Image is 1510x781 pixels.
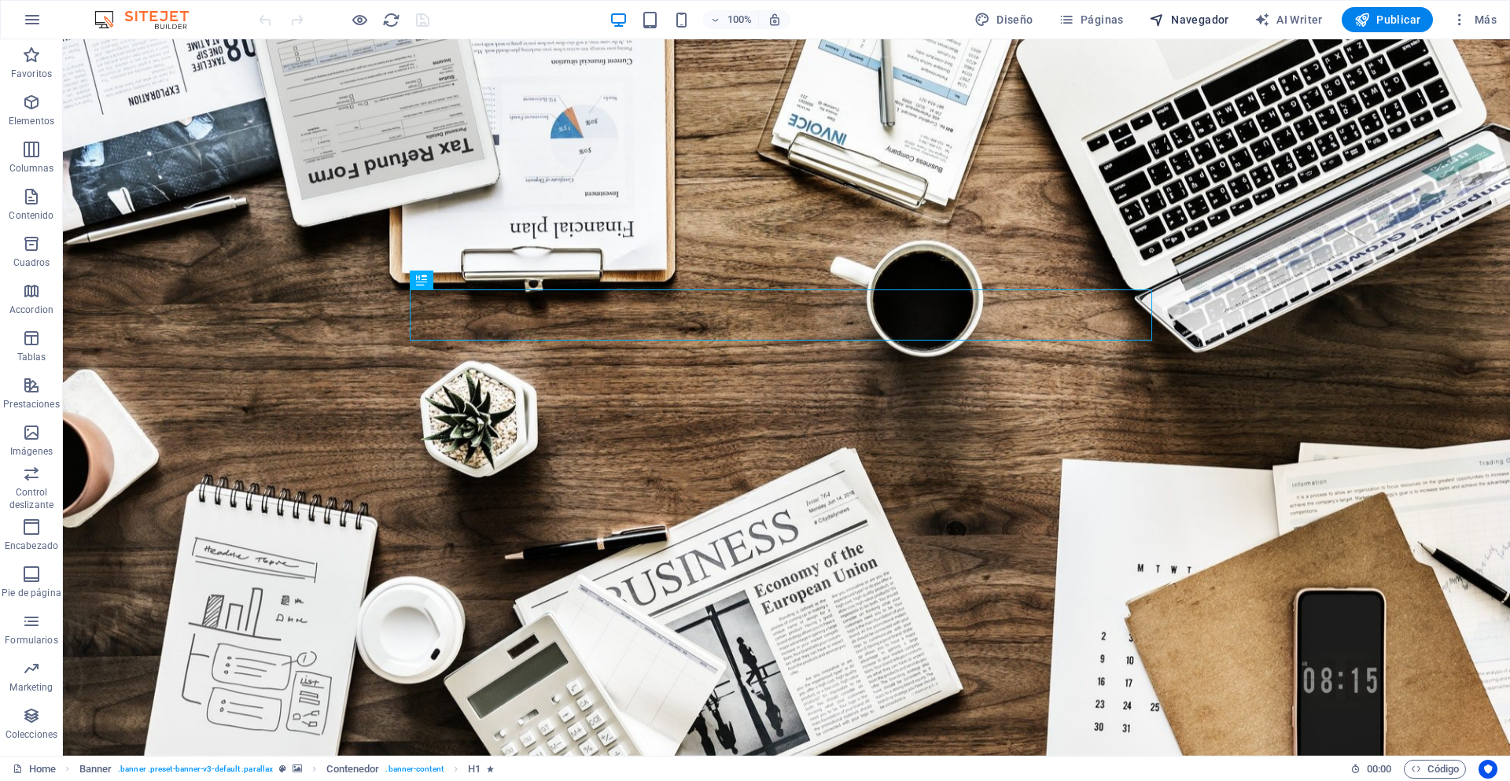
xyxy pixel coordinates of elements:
button: Más [1446,7,1503,32]
h6: 100% [727,10,752,29]
p: Columnas [9,162,54,175]
p: Elementos [9,115,54,127]
span: AI Writer [1254,12,1323,28]
p: Pie de página [2,587,61,599]
i: Al redimensionar, ajustar el nivel de zoom automáticamente para ajustarse al dispositivo elegido. [768,13,782,27]
span: Páginas [1059,12,1124,28]
span: Haz clic para seleccionar y doble clic para editar [468,760,481,779]
button: 100% [703,10,759,29]
i: Volver a cargar página [382,11,400,29]
p: Encabezado [5,540,58,552]
span: Diseño [974,12,1033,28]
p: Imágenes [10,445,53,458]
p: Marketing [9,681,53,694]
a: Haz clic para cancelar la selección y doble clic para abrir páginas [13,760,56,779]
button: Código [1404,760,1466,779]
span: . banner .preset-banner-v3-default .parallax [118,760,273,779]
p: Colecciones [6,728,57,741]
p: Accordion [9,304,53,316]
span: : [1378,763,1380,775]
button: Haz clic para salir del modo de previsualización y seguir editando [350,10,369,29]
span: 00 00 [1367,760,1391,779]
span: Haz clic para seleccionar y doble clic para editar [326,760,379,779]
button: Publicar [1342,7,1434,32]
span: Más [1452,12,1497,28]
p: Favoritos [11,68,52,80]
button: reload [381,10,400,29]
i: El elemento contiene una animación [487,764,494,773]
button: AI Writer [1248,7,1329,32]
span: Código [1411,760,1459,779]
span: Navegador [1149,12,1229,28]
h6: Tiempo de la sesión [1350,760,1392,779]
p: Formularios [5,634,57,647]
img: Editor Logo [90,10,208,29]
p: Cuadros [13,256,50,269]
p: Prestaciones [3,398,59,411]
i: Este elemento contiene un fondo [293,764,302,773]
button: Diseño [968,7,1040,32]
p: Tablas [17,351,46,363]
div: Diseño (Ctrl+Alt+Y) [968,7,1040,32]
span: . banner-content [385,760,443,779]
button: Navegador [1143,7,1236,32]
button: Usercentrics [1479,760,1497,779]
span: Haz clic para seleccionar y doble clic para editar [79,760,112,779]
button: Páginas [1052,7,1130,32]
nav: breadcrumb [79,760,495,779]
i: Este elemento es un preajuste personalizable [279,764,286,773]
span: Publicar [1354,12,1421,28]
p: Contenido [9,209,53,222]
